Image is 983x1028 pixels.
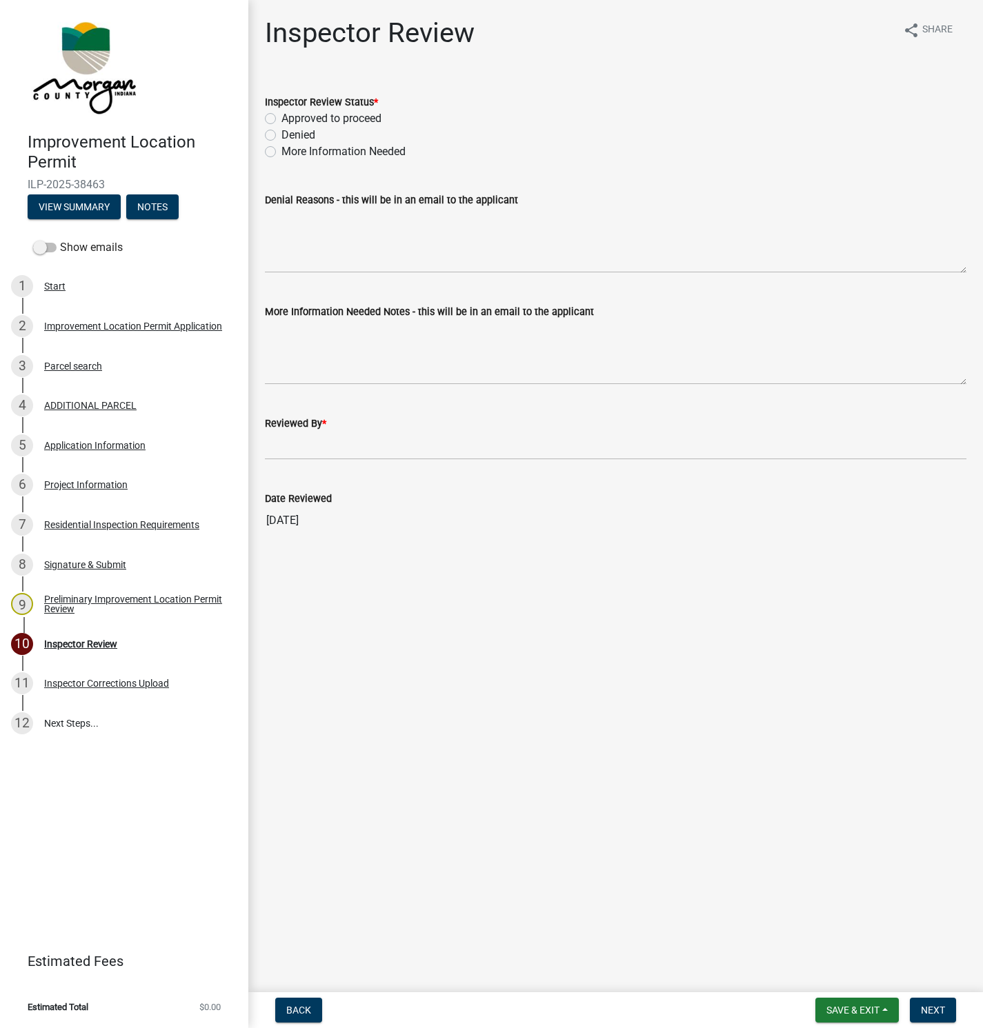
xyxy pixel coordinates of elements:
label: Date Reviewed [265,494,332,504]
button: shareShare [892,17,964,43]
div: 1 [11,275,33,297]
div: 7 [11,514,33,536]
div: 2 [11,315,33,337]
label: Denial Reasons - this will be in an email to the applicant [265,196,518,205]
a: Estimated Fees [11,947,226,975]
label: Reviewed By [265,419,326,429]
div: Inspector Corrections Upload [44,678,169,688]
label: More Information Needed [281,143,406,160]
button: Next [910,998,956,1022]
h1: Inspector Review [265,17,475,50]
div: 3 [11,355,33,377]
wm-modal-confirm: Summary [28,202,121,213]
label: Inspector Review Status [265,98,378,108]
label: Show emails [33,239,123,256]
label: Denied [281,127,315,143]
span: Back [286,1005,311,1016]
span: ILP-2025-38463 [28,178,221,191]
button: Save & Exit [815,998,899,1022]
div: 11 [11,672,33,694]
div: Improvement Location Permit Application [44,321,222,331]
div: 4 [11,394,33,416]
span: Estimated Total [28,1002,88,1011]
div: 10 [11,633,33,655]
wm-modal-confirm: Notes [126,202,179,213]
div: Parcel search [44,361,102,371]
div: Signature & Submit [44,560,126,570]
div: ADDITIONAL PARCEL [44,401,137,410]
span: Next [921,1005,945,1016]
div: Application Information [44,441,146,450]
div: Inspector Review [44,639,117,649]
button: View Summary [28,194,121,219]
div: 6 [11,474,33,496]
div: 9 [11,593,33,615]
span: Save & Exit [826,1005,880,1016]
div: 8 [11,554,33,576]
div: Start [44,281,66,291]
span: $0.00 [199,1002,221,1011]
label: More Information Needed Notes - this will be in an email to the applicant [265,308,594,317]
div: 5 [11,434,33,456]
div: Residential Inspection Requirements [44,520,199,530]
span: Share [922,22,953,39]
i: share [903,22,920,39]
button: Notes [126,194,179,219]
img: Morgan County, Indiana [28,14,139,118]
div: Preliminary Improvement Location Permit Review [44,594,226,614]
div: 12 [11,712,33,734]
button: Back [275,998,322,1022]
h4: Improvement Location Permit [28,132,237,172]
div: Project Information [44,480,128,490]
label: Approved to proceed [281,110,381,127]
